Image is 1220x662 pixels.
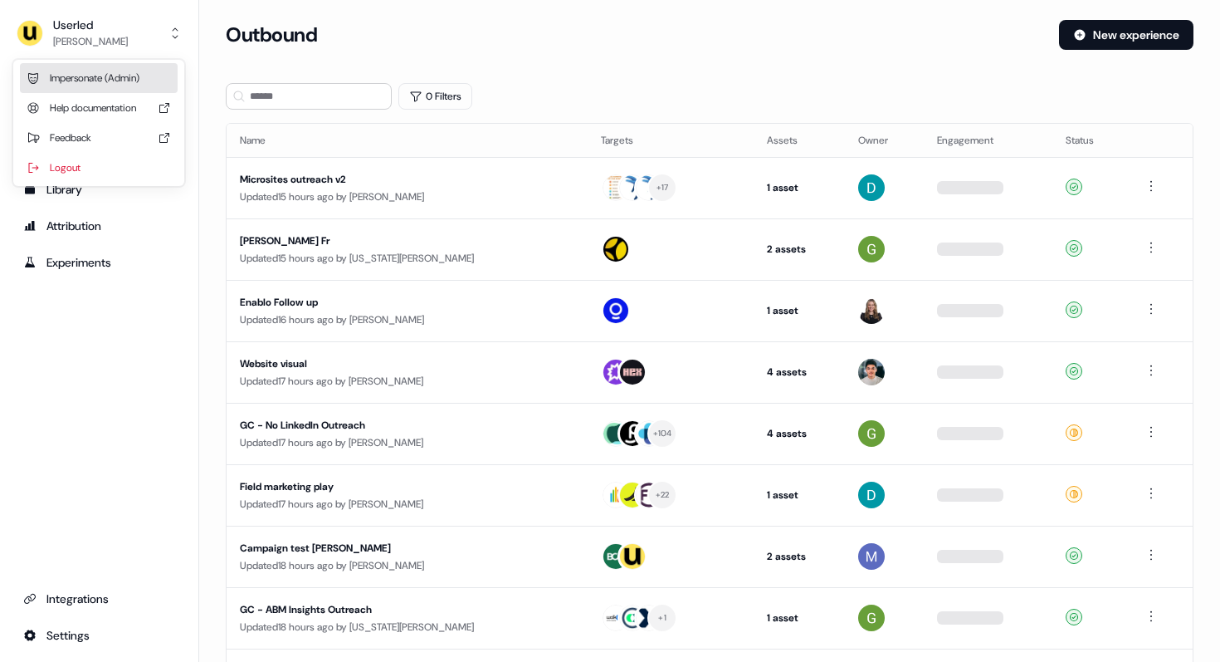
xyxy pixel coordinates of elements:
[20,123,178,153] div: Feedback
[20,93,178,123] div: Help documentation
[20,63,178,93] div: Impersonate (Admin)
[20,153,178,183] div: Logout
[53,33,128,50] div: [PERSON_NAME]
[53,17,128,33] div: Userled
[13,13,185,53] button: Userled[PERSON_NAME]
[13,60,184,186] div: Userled[PERSON_NAME]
